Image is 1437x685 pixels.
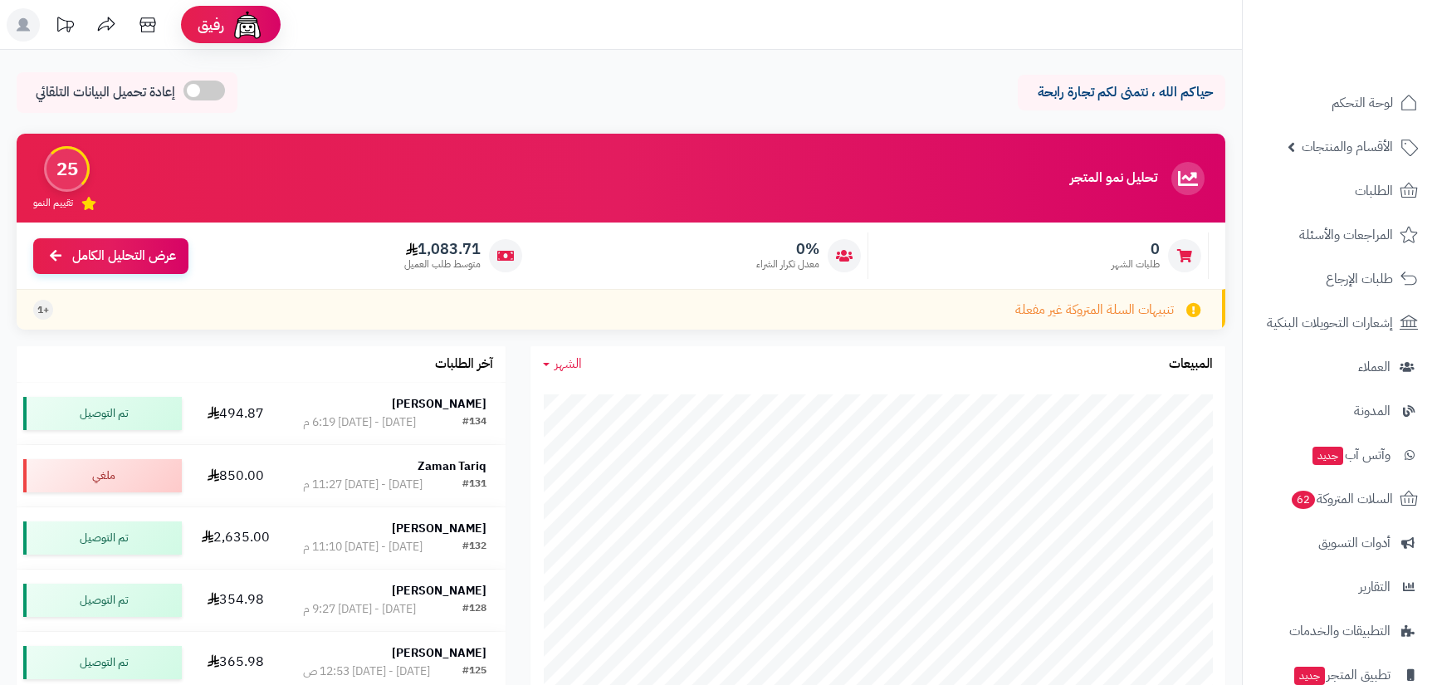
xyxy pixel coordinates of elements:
td: 494.87 [188,383,284,444]
span: الشهر [555,354,582,374]
strong: [PERSON_NAME] [392,582,486,599]
span: 62 [1292,491,1315,509]
a: عرض التحليل الكامل [33,238,188,274]
td: 850.00 [188,445,284,506]
a: الشهر [543,355,582,374]
span: معدل تكرار الشراء [756,257,819,272]
a: إشعارات التحويلات البنكية [1253,303,1427,343]
div: #131 [462,477,486,493]
h3: المبيعات [1169,357,1213,372]
a: وآتس آبجديد [1253,435,1427,475]
a: التقارير [1253,567,1427,607]
span: +1 [37,303,49,317]
span: المدونة [1354,399,1391,423]
span: 0 [1112,240,1160,258]
a: المدونة [1253,391,1427,431]
a: أدوات التسويق [1253,523,1427,563]
strong: Zaman Tariq [418,457,486,475]
span: إشعارات التحويلات البنكية [1267,311,1393,335]
h3: آخر الطلبات [435,357,493,372]
a: التطبيقات والخدمات [1253,611,1427,651]
span: الأقسام والمنتجات [1302,135,1393,159]
span: المراجعات والأسئلة [1299,223,1393,247]
div: تم التوصيل [23,584,182,617]
span: 0% [756,240,819,258]
a: المراجعات والأسئلة [1253,215,1427,255]
div: تم التوصيل [23,646,182,679]
img: logo-2.png [1324,42,1421,76]
a: الطلبات [1253,171,1427,211]
div: [DATE] - [DATE] 12:53 ص [303,663,430,680]
div: #128 [462,601,486,618]
div: ملغي [23,459,182,492]
a: السلات المتروكة62 [1253,479,1427,519]
a: تحديثات المنصة [44,8,86,46]
span: وآتس آب [1311,443,1391,467]
span: تقييم النمو [33,196,73,210]
span: جديد [1294,667,1325,685]
span: 1,083.71 [404,240,481,258]
div: [DATE] - [DATE] 11:10 م [303,539,423,555]
div: تم التوصيل [23,397,182,430]
td: 2,635.00 [188,507,284,569]
div: #125 [462,663,486,680]
span: الطلبات [1355,179,1393,203]
div: #132 [462,539,486,555]
a: العملاء [1253,347,1427,387]
span: السلات المتروكة [1290,487,1393,511]
span: متوسط طلب العميل [404,257,481,272]
a: طلبات الإرجاع [1253,259,1427,299]
div: [DATE] - [DATE] 6:19 م [303,414,416,431]
span: التقارير [1359,575,1391,599]
span: طلبات الشهر [1112,257,1160,272]
div: تم التوصيل [23,521,182,555]
span: رفيق [198,15,224,35]
span: طلبات الإرجاع [1326,267,1393,291]
span: جديد [1312,447,1343,465]
strong: [PERSON_NAME] [392,520,486,537]
div: [DATE] - [DATE] 11:27 م [303,477,423,493]
span: إعادة تحميل البيانات التلقائي [36,83,175,102]
span: تنبيهات السلة المتروكة غير مفعلة [1015,301,1174,320]
td: 354.98 [188,570,284,631]
span: العملاء [1358,355,1391,379]
strong: [PERSON_NAME] [392,644,486,662]
span: التطبيقات والخدمات [1289,619,1391,643]
strong: [PERSON_NAME] [392,395,486,413]
a: لوحة التحكم [1253,83,1427,123]
span: عرض التحليل الكامل [72,247,176,266]
div: #134 [462,414,486,431]
span: أدوات التسويق [1318,531,1391,555]
img: ai-face.png [231,8,264,42]
span: لوحة التحكم [1332,91,1393,115]
div: [DATE] - [DATE] 9:27 م [303,601,416,618]
p: حياكم الله ، نتمنى لكم تجارة رابحة [1030,83,1213,102]
h3: تحليل نمو المتجر [1070,171,1157,186]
